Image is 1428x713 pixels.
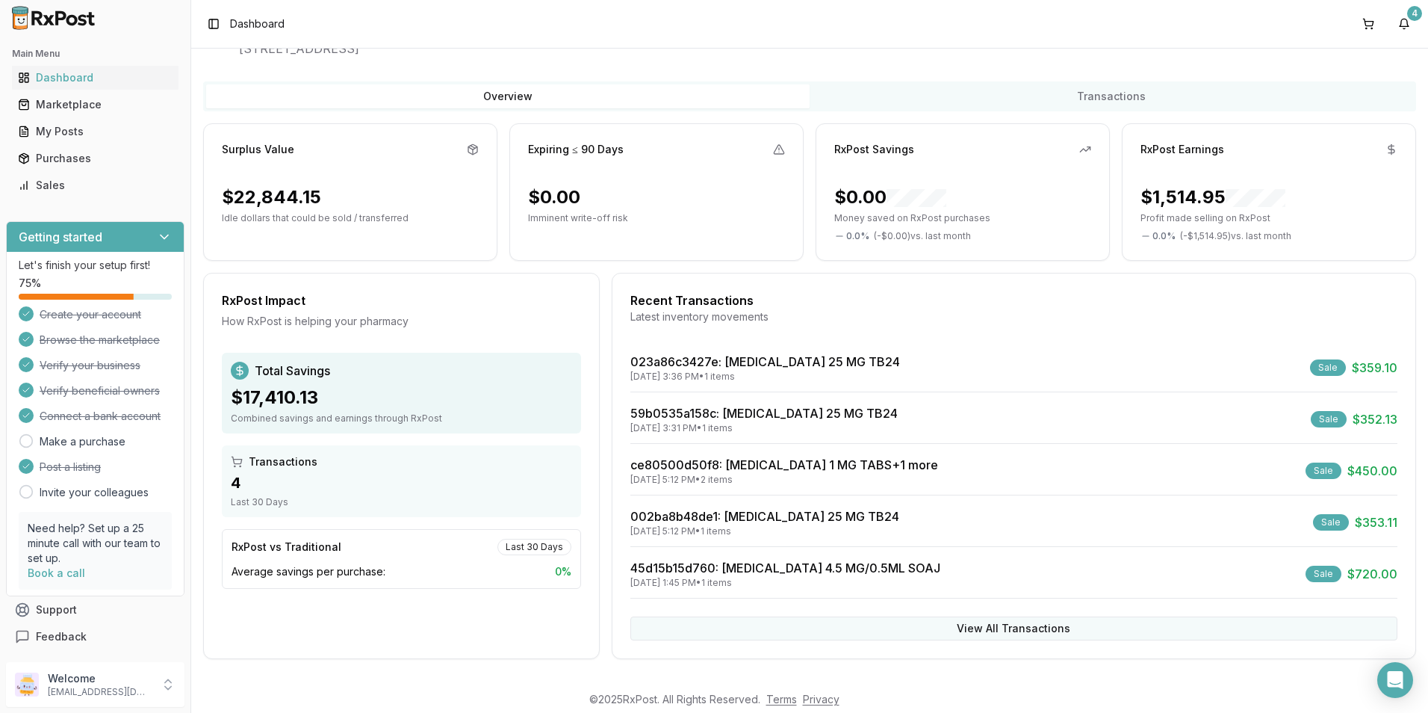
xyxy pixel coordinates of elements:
[6,623,184,650] button: Feedback
[630,617,1397,641] button: View All Transactions
[630,422,898,434] div: [DATE] 3:31 PM • 1 items
[18,178,173,193] div: Sales
[232,564,385,579] span: Average savings per purchase:
[231,386,572,410] div: $17,410.13
[630,354,900,369] a: 023a86c3427e: [MEDICAL_DATA] 25 MG TB24
[1152,230,1176,242] span: 0.0 %
[1392,12,1416,36] button: 4
[834,185,946,209] div: $0.00
[630,561,940,575] a: 45d15b15d760: [MEDICAL_DATA] 4.5 MG/0.5ML SOAJ
[1352,359,1397,377] span: $359.10
[48,686,152,698] p: [EMAIL_ADDRESS][DOMAIN_NAME]
[6,93,184,117] button: Marketplace
[12,118,178,145] a: My Posts
[12,91,178,118] a: Marketplace
[1313,514,1349,531] div: Sale
[222,291,581,309] div: RxPost Impact
[630,474,938,486] div: [DATE] 5:12 PM • 2 items
[630,525,899,537] div: [DATE] 5:12 PM • 1 items
[630,457,938,472] a: ce80500d50f8: [MEDICAL_DATA] 1 MG TABS+1 more
[40,485,149,500] a: Invite your colleagues
[232,540,341,555] div: RxPost vs Traditional
[255,362,330,380] span: Total Savings
[15,673,39,697] img: User avatar
[18,124,173,139] div: My Posts
[40,333,160,348] span: Browse the marketplace
[40,460,101,475] span: Post a listing
[230,16,285,31] span: Dashboard
[1355,513,1397,531] span: $353.11
[1353,410,1397,428] span: $352.13
[18,70,173,85] div: Dashboard
[222,314,581,329] div: How RxPost is helping your pharmacy
[1347,565,1397,583] span: $720.00
[528,185,580,209] div: $0.00
[40,358,140,373] span: Verify your business
[834,212,1091,224] p: Money saved on RxPost purchases
[6,173,184,197] button: Sales
[231,496,572,508] div: Last 30 Days
[12,172,178,199] a: Sales
[6,596,184,623] button: Support
[18,97,173,112] div: Marketplace
[528,142,624,157] div: Expiring ≤ 90 Days
[206,84,810,108] button: Overview
[40,409,161,424] span: Connect a bank account
[1407,6,1422,21] div: 4
[630,509,899,524] a: 002ba8b48de1: [MEDICAL_DATA] 25 MG TB24
[630,577,940,589] div: [DATE] 1:45 PM • 1 items
[1311,411,1347,428] div: Sale
[19,276,41,291] span: 75 %
[222,142,294,157] div: Surplus Value
[28,521,163,566] p: Need help? Set up a 25 minute call with our team to set up.
[36,629,87,644] span: Feedback
[239,40,1416,58] span: [STREET_ADDRESS]
[40,383,160,398] span: Verify beneficial owners
[846,230,869,242] span: 0.0 %
[874,230,971,242] span: ( - $0.00 ) vs. last month
[48,671,152,686] p: Welcome
[555,564,571,579] span: 0 %
[231,472,572,493] div: 4
[810,84,1413,108] button: Transactions
[630,291,1397,309] div: Recent Transactions
[12,145,178,172] a: Purchases
[1310,359,1346,376] div: Sale
[6,6,102,30] img: RxPost Logo
[222,212,479,224] p: Idle dollars that could be sold / transferred
[630,406,898,421] a: 59b0535a158c: [MEDICAL_DATA] 25 MG TB24
[12,64,178,91] a: Dashboard
[28,567,85,579] a: Book a call
[1140,185,1285,209] div: $1,514.95
[1180,230,1291,242] span: ( - $1,514.95 ) vs. last month
[6,146,184,170] button: Purchases
[630,371,900,383] div: [DATE] 3:36 PM • 1 items
[230,16,285,31] nav: breadcrumb
[766,693,797,706] a: Terms
[19,228,102,246] h3: Getting started
[1140,142,1224,157] div: RxPost Earnings
[630,309,1397,324] div: Latest inventory movements
[803,693,839,706] a: Privacy
[40,434,125,449] a: Make a purchase
[19,258,172,273] p: Let's finish your setup first!
[231,413,572,425] div: Combined savings and earnings through RxPost
[497,539,571,555] div: Last 30 Days
[1347,462,1397,480] span: $450.00
[1377,662,1413,698] div: Open Intercom Messenger
[1306,566,1341,582] div: Sale
[1306,463,1341,479] div: Sale
[249,454,317,469] span: Transactions
[6,120,184,143] button: My Posts
[834,142,914,157] div: RxPost Savings
[40,307,141,322] span: Create your account
[18,151,173,166] div: Purchases
[6,66,184,90] button: Dashboard
[528,212,785,224] p: Imminent write-off risk
[12,48,178,60] h2: Main Menu
[222,185,321,209] div: $22,844.15
[1140,212,1397,224] p: Profit made selling on RxPost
